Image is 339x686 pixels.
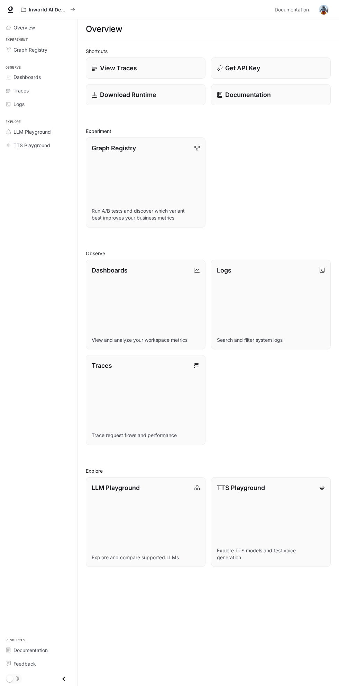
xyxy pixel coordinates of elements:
[6,675,13,682] span: Dark mode toggle
[272,3,314,17] a: Documentation
[92,432,200,439] p: Trace request flows and performance
[3,21,74,34] a: Overview
[86,355,205,445] a: TracesTrace request flows and performance
[13,46,47,53] span: Graph Registry
[86,57,205,79] a: View Traces
[3,126,74,138] a: LLM Playground
[100,90,156,99] p: Download Runtime
[86,250,331,257] h2: Observe
[29,7,67,13] p: Inworld AI Demos
[86,22,122,36] h1: Overview
[3,84,74,97] a: Traces
[13,24,35,31] span: Overview
[217,483,265,492] p: TTS Playground
[3,71,74,83] a: Dashboards
[13,142,50,149] span: TTS Playground
[225,63,260,73] p: Get API Key
[92,266,128,275] p: Dashboards
[3,658,74,670] a: Feedback
[13,87,29,94] span: Traces
[317,3,331,17] button: User avatar
[211,57,331,79] button: Get API Key
[92,207,200,221] p: Run A/B tests and discover which variant best improves your business metrics
[3,98,74,110] a: Logs
[92,361,112,370] p: Traces
[211,260,331,350] a: LogsSearch and filter system logs
[217,266,231,275] p: Logs
[86,477,205,567] a: LLM PlaygroundExplore and compare supported LLMs
[3,644,74,656] a: Documentation
[225,90,271,99] p: Documentation
[56,672,72,686] button: Close drawer
[92,554,200,561] p: Explore and compare supported LLMs
[86,260,205,350] a: DashboardsView and analyze your workspace metrics
[86,137,205,228] a: Graph RegistryRun A/B tests and discover which variant best improves your business metrics
[3,44,74,56] a: Graph Registry
[275,6,309,14] span: Documentation
[217,547,325,561] p: Explore TTS models and test voice generation
[92,483,140,492] p: LLM Playground
[86,127,331,135] h2: Experiment
[92,143,136,153] p: Graph Registry
[86,47,331,55] h2: Shortcuts
[13,647,48,654] span: Documentation
[100,63,137,73] p: View Traces
[86,84,205,105] a: Download Runtime
[211,84,331,105] a: Documentation
[13,128,51,135] span: LLM Playground
[92,337,200,344] p: View and analyze your workspace metrics
[211,477,331,567] a: TTS PlaygroundExplore TTS models and test voice generation
[13,73,41,81] span: Dashboards
[217,337,325,344] p: Search and filter system logs
[13,660,36,667] span: Feedback
[86,467,331,474] h2: Explore
[3,139,74,151] a: TTS Playground
[13,100,25,108] span: Logs
[18,3,78,17] button: All workspaces
[319,5,329,15] img: User avatar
